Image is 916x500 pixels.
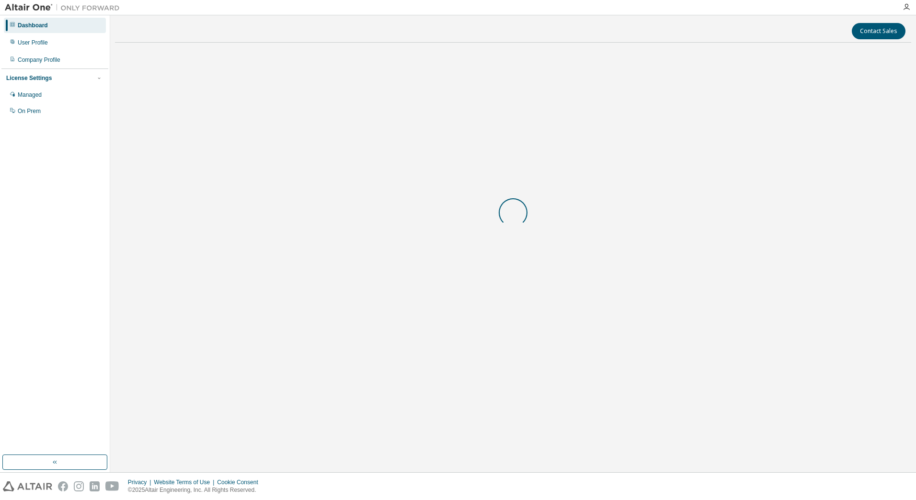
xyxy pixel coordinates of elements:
div: Website Terms of Use [154,478,217,486]
div: On Prem [18,107,41,115]
div: Managed [18,91,42,99]
div: Cookie Consent [217,478,263,486]
p: © 2025 Altair Engineering, Inc. All Rights Reserved. [128,486,264,494]
img: facebook.svg [58,481,68,491]
div: Privacy [128,478,154,486]
img: Altair One [5,3,125,12]
img: linkedin.svg [90,481,100,491]
div: Dashboard [18,22,48,29]
img: altair_logo.svg [3,481,52,491]
img: youtube.svg [105,481,119,491]
img: instagram.svg [74,481,84,491]
div: User Profile [18,39,48,46]
div: Company Profile [18,56,60,64]
button: Contact Sales [852,23,905,39]
div: License Settings [6,74,52,82]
